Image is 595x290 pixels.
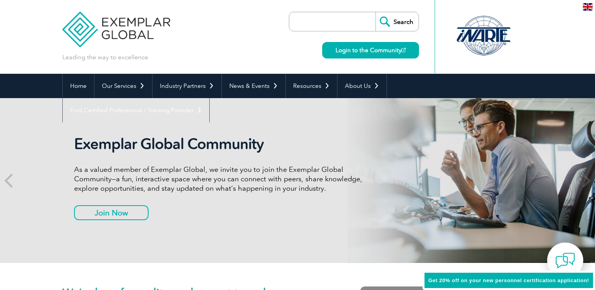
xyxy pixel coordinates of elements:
[337,74,386,98] a: About Us
[286,74,337,98] a: Resources
[428,277,589,283] span: Get 20% off on your new personnel certification application!
[63,74,94,98] a: Home
[74,135,368,153] h2: Exemplar Global Community
[583,3,593,11] img: en
[62,53,148,62] p: Leading the way to excellence
[555,251,575,270] img: contact-chat.png
[152,74,221,98] a: Industry Partners
[74,205,149,220] a: Join Now
[74,165,368,193] p: As a valued member of Exemplar Global, we invite you to join the Exemplar Global Community—a fun,...
[222,74,285,98] a: News & Events
[63,98,209,122] a: Find Certified Professional / Training Provider
[376,12,419,31] input: Search
[401,48,406,52] img: open_square.png
[322,42,419,58] a: Login to the Community
[94,74,152,98] a: Our Services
